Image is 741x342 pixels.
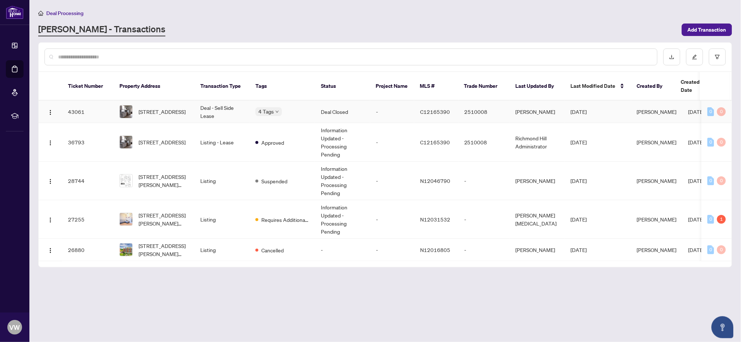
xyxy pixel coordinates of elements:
[47,179,53,184] img: Logo
[631,72,675,101] th: Created By
[44,136,56,148] button: Logo
[261,177,287,185] span: Suspended
[637,108,677,115] span: [PERSON_NAME]
[194,239,250,261] td: Listing
[510,101,565,123] td: [PERSON_NAME]
[120,213,132,226] img: thumbnail-img
[315,101,370,123] td: Deal Closed
[571,246,587,253] span: [DATE]
[682,24,732,36] button: Add Transaction
[688,177,705,184] span: [DATE]
[717,215,726,224] div: 1
[315,200,370,239] td: Information Updated - Processing Pending
[458,200,510,239] td: -
[62,101,114,123] td: 43061
[370,200,414,239] td: -
[120,174,132,187] img: thumbnail-img
[510,239,565,261] td: [PERSON_NAME]
[510,123,565,162] td: Richmond Hill Administrator
[663,48,680,65] button: download
[261,138,284,147] span: Approved
[420,246,450,253] span: N12016805
[688,139,705,145] span: [DATE]
[510,200,565,239] td: [PERSON_NAME][MEDICAL_DATA]
[46,10,83,17] span: Deal Processing
[708,215,714,224] div: 0
[458,101,510,123] td: 2510008
[261,246,284,254] span: Cancelled
[194,123,250,162] td: Listing - Lease
[62,200,114,239] td: 27255
[414,72,458,101] th: MLS #
[139,211,189,227] span: [STREET_ADDRESS][PERSON_NAME][PERSON_NAME]
[120,105,132,118] img: thumbnail-img
[139,108,186,116] span: [STREET_ADDRESS]
[637,139,677,145] span: [PERSON_NAME]
[120,136,132,148] img: thumbnail-img
[62,162,114,200] td: 28744
[38,11,43,16] span: home
[420,216,450,223] span: N12031532
[717,176,726,185] div: 0
[712,316,734,338] button: Open asap
[194,72,250,101] th: Transaction Type
[139,138,186,146] span: [STREET_ADDRESS]
[675,72,727,101] th: Created Date
[571,216,587,223] span: [DATE]
[47,248,53,253] img: Logo
[637,216,677,223] span: [PERSON_NAME]
[250,72,315,101] th: Tags
[709,48,726,65] button: filter
[686,48,703,65] button: edit
[681,78,712,94] span: Created Date
[62,72,114,101] th: Ticket Number
[420,139,450,145] span: C12165390
[669,54,674,60] span: download
[370,239,414,261] td: -
[420,108,450,115] span: C12165390
[370,123,414,162] td: -
[458,162,510,200] td: -
[315,123,370,162] td: Information Updated - Processing Pending
[420,177,450,184] span: N12046790
[708,245,714,254] div: 0
[315,239,370,261] td: -
[715,54,720,60] span: filter
[44,106,56,118] button: Logo
[47,109,53,115] img: Logo
[114,72,194,101] th: Property Address
[708,138,714,147] div: 0
[370,72,414,101] th: Project Name
[44,175,56,187] button: Logo
[315,72,370,101] th: Status
[10,322,20,332] span: VW
[194,162,250,200] td: Listing
[194,200,250,239] td: Listing
[194,101,250,123] td: Deal - Sell Side Lease
[139,242,189,258] span: [STREET_ADDRESS][PERSON_NAME][PERSON_NAME]
[38,23,165,36] a: [PERSON_NAME] - Transactions
[275,110,279,114] span: down
[458,239,510,261] td: -
[717,138,726,147] div: 0
[47,217,53,223] img: Logo
[688,108,705,115] span: [DATE]
[571,108,587,115] span: [DATE]
[565,72,631,101] th: Last Modified Date
[6,6,24,19] img: logo
[510,72,565,101] th: Last Updated By
[44,213,56,225] button: Logo
[717,107,726,116] div: 0
[708,176,714,185] div: 0
[571,82,616,90] span: Last Modified Date
[571,139,587,145] span: [DATE]
[139,173,189,189] span: [STREET_ADDRESS][PERSON_NAME][PERSON_NAME]
[120,244,132,256] img: thumbnail-img
[688,216,705,223] span: [DATE]
[637,177,677,184] span: [PERSON_NAME]
[261,216,309,224] span: Requires Additional Docs
[47,140,53,146] img: Logo
[688,246,705,253] span: [DATE]
[258,107,274,116] span: 4 Tags
[370,162,414,200] td: -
